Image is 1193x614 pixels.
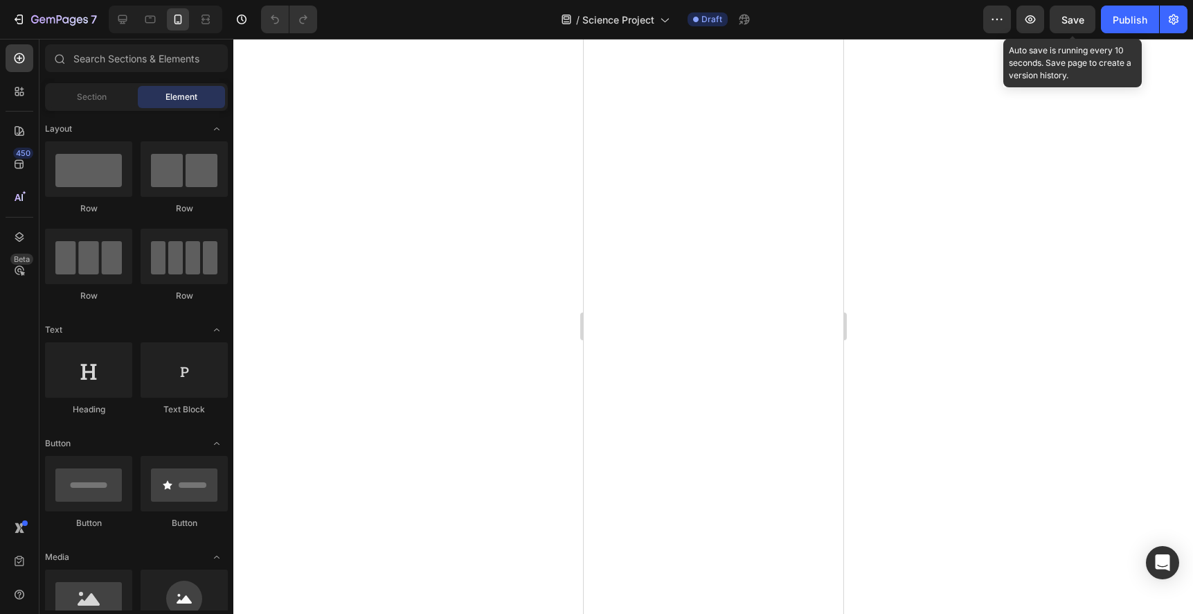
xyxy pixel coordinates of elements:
[10,254,33,265] div: Beta
[45,551,69,563] span: Media
[45,202,132,215] div: Row
[45,403,132,416] div: Heading
[261,6,317,33] div: Undo/Redo
[45,437,71,450] span: Button
[1050,6,1095,33] button: Save
[45,44,228,72] input: Search Sections & Elements
[141,517,228,529] div: Button
[584,39,843,614] iframe: Design area
[141,290,228,302] div: Row
[576,12,580,27] span: /
[141,202,228,215] div: Row
[6,6,103,33] button: 7
[1113,12,1147,27] div: Publish
[91,11,97,28] p: 7
[206,432,228,455] span: Toggle open
[1061,14,1084,26] span: Save
[45,517,132,529] div: Button
[45,290,132,302] div: Row
[1101,6,1159,33] button: Publish
[1146,546,1179,579] div: Open Intercom Messenger
[206,546,228,568] span: Toggle open
[77,91,107,103] span: Section
[45,324,62,336] span: Text
[45,123,72,135] span: Layout
[141,403,228,416] div: Text Block
[701,13,722,26] span: Draft
[165,91,197,103] span: Element
[13,148,33,159] div: 450
[582,12,654,27] span: Science Project
[206,319,228,341] span: Toggle open
[206,118,228,140] span: Toggle open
